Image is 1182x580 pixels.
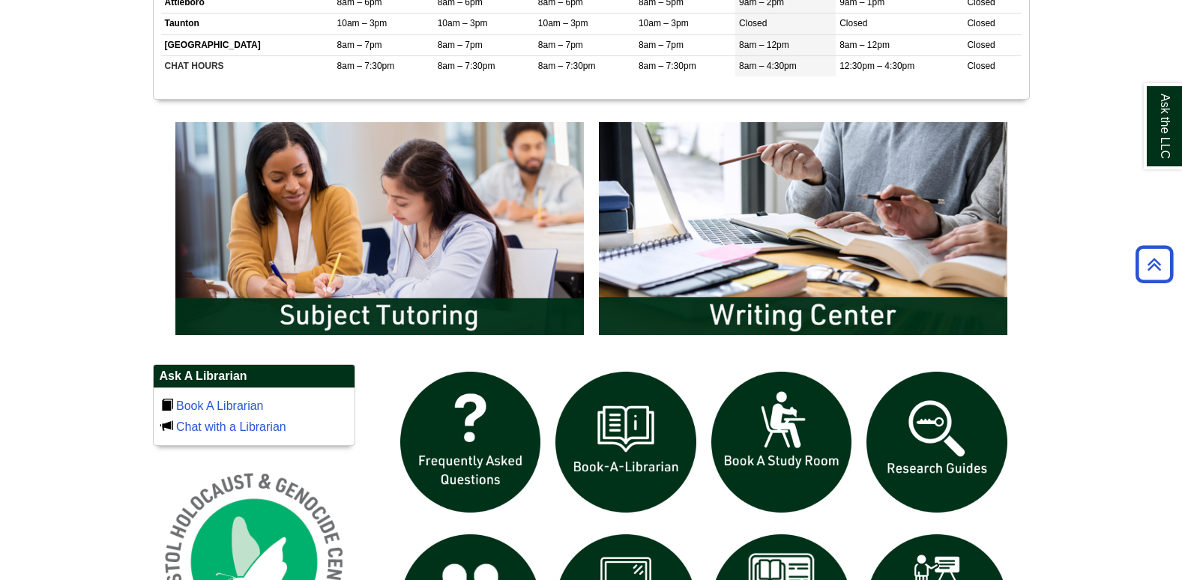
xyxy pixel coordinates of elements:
[704,364,860,520] img: book a study room icon links to book a study room web page
[538,61,596,71] span: 8am – 7:30pm
[154,365,355,388] h2: Ask A Librarian
[538,18,588,28] span: 10am – 3pm
[1130,254,1178,274] a: Back to Top
[337,40,382,50] span: 8am – 7pm
[967,18,995,28] span: Closed
[859,364,1015,520] img: Research Guides icon links to research guides web page
[839,61,914,71] span: 12:30pm – 4:30pm
[591,115,1015,342] img: Writing Center Information
[639,40,684,50] span: 8am – 7pm
[161,34,334,55] td: [GEOGRAPHIC_DATA]
[176,420,286,433] a: Chat with a Librarian
[337,61,395,71] span: 8am – 7:30pm
[739,40,789,50] span: 8am – 12pm
[438,61,495,71] span: 8am – 7:30pm
[176,399,264,412] a: Book A Librarian
[739,61,797,71] span: 8am – 4:30pm
[739,18,767,28] span: Closed
[839,18,867,28] span: Closed
[967,40,995,50] span: Closed
[161,13,334,34] td: Taunton
[538,40,583,50] span: 8am – 7pm
[393,364,549,520] img: frequently asked questions
[639,18,689,28] span: 10am – 3pm
[168,115,591,342] img: Subject Tutoring Information
[839,40,890,50] span: 8am – 12pm
[639,61,696,71] span: 8am – 7:30pm
[438,18,488,28] span: 10am – 3pm
[548,364,704,520] img: Book a Librarian icon links to book a librarian web page
[438,40,483,50] span: 8am – 7pm
[337,18,388,28] span: 10am – 3pm
[161,55,334,76] td: CHAT HOURS
[168,115,1015,349] div: slideshow
[967,61,995,71] span: Closed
